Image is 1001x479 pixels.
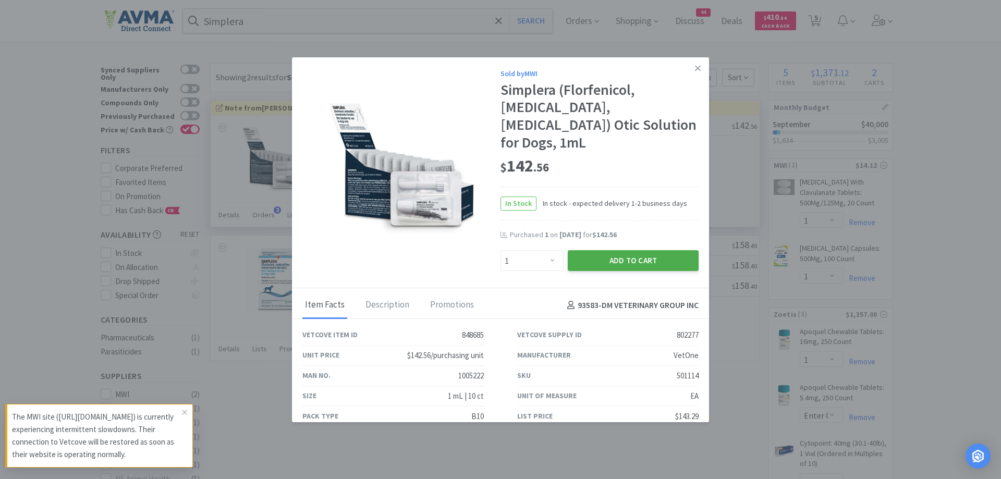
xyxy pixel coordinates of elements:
span: In Stock [501,197,536,210]
span: In stock - expected delivery 1-2 business days [536,198,687,209]
div: SKU [517,370,531,381]
div: Open Intercom Messenger [966,444,991,469]
span: $142.56 [592,230,617,239]
button: Add to Cart [568,250,699,271]
div: 848685 [462,329,484,341]
div: Purchased on for [510,230,699,240]
img: a3f97c174efc4484805775a5bc8e42f5_802277.png [328,102,475,237]
span: [DATE] [559,230,581,239]
div: Size [302,390,316,401]
div: EA [690,390,699,402]
div: Vetcove Supply ID [517,329,582,340]
div: 1 mL | 10 ct [448,390,484,402]
div: VetOne [674,349,699,362]
p: The MWI site ([URL][DOMAIN_NAME]) is currently experiencing intermittent slowdowns. Their connect... [12,411,182,461]
div: Manufacturer [517,349,571,361]
div: Pack Type [302,410,338,422]
div: Unit Price [302,349,339,361]
div: Item Facts [302,292,347,318]
div: Man No. [302,370,331,381]
h4: 93583 - DM VETERINARY GROUP INC [563,299,699,312]
div: $142.56/purchasing unit [407,349,484,362]
div: $143.29 [675,410,699,423]
div: Description [363,292,412,318]
div: Vetcove Item ID [302,329,358,340]
div: B10 [471,410,484,423]
div: 802277 [677,329,699,341]
span: 142 [500,155,549,176]
div: 501114 [677,370,699,382]
div: Promotions [428,292,477,318]
div: 1005222 [458,370,484,382]
span: . 56 [533,160,549,175]
div: Sold by MWI [500,68,699,79]
span: $ [500,160,507,175]
div: Unit of Measure [517,390,577,401]
div: List Price [517,410,553,422]
div: Simplera (Florfenicol, [MEDICAL_DATA], [MEDICAL_DATA]) Otic Solution for Dogs, 1mL [500,81,699,151]
span: 1 [545,230,548,239]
